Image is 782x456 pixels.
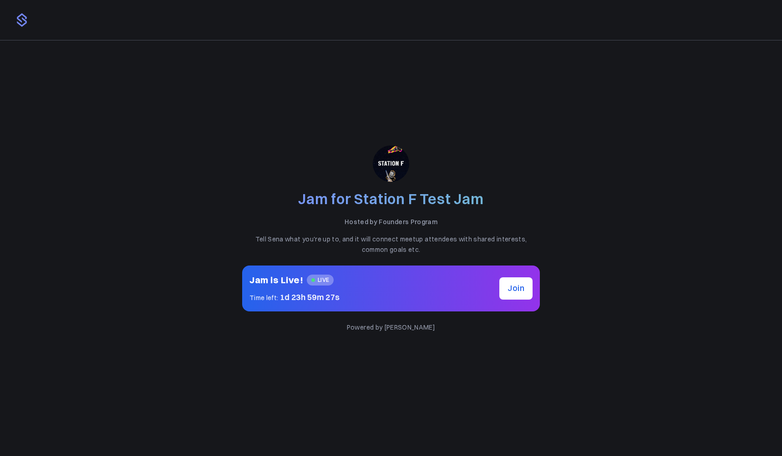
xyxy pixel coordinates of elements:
[249,273,303,287] h2: Jam is Live!
[373,145,409,182] img: stationf.co
[249,294,279,302] span: Time left:
[15,13,29,27] img: logo.png
[307,275,334,286] span: LIVE
[242,217,540,227] p: Hosted by Founders Program
[280,292,340,302] span: 1d 23h 59m 27s
[499,277,533,300] button: Join
[242,322,540,332] p: Powered by [PERSON_NAME]
[508,282,524,295] span: Join
[242,234,540,255] p: Tell Sena what you're up to, and it will connect meetup attendees with shared interests, common g...
[242,189,540,210] h2: Jam for Station F Test Jam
